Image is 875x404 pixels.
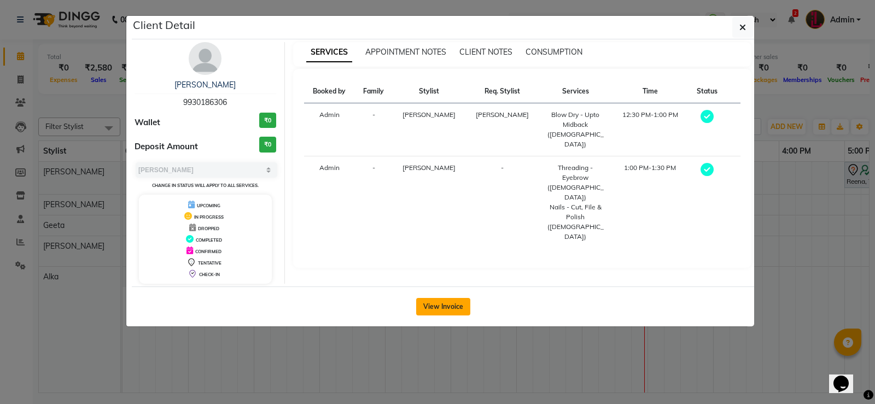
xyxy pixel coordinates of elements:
td: - [355,156,393,249]
td: Admin [304,103,355,156]
td: 1:00 PM-1:30 PM [612,156,689,249]
h3: ₹0 [259,137,276,153]
span: [PERSON_NAME] [402,110,456,119]
span: COMPLETED [196,237,222,243]
span: UPCOMING [197,203,220,208]
div: Blow Dry - Upto Midback ([DEMOGRAPHIC_DATA]) [546,110,605,149]
button: View Invoice [416,298,470,315]
span: CLIENT NOTES [459,47,512,57]
span: Wallet [135,116,160,129]
span: CONSUMPTION [526,47,582,57]
span: TENTATIVE [198,260,221,266]
span: 9930186306 [183,97,227,107]
th: Family [355,80,393,103]
th: Time [612,80,689,103]
img: avatar [189,42,221,75]
td: Admin [304,156,355,249]
h3: ₹0 [259,113,276,128]
td: 12:30 PM-1:00 PM [612,103,689,156]
iframe: chat widget [829,360,864,393]
span: SERVICES [306,43,352,62]
h5: Client Detail [133,17,195,33]
span: [PERSON_NAME] [402,163,456,172]
span: DROPPED [198,226,219,231]
td: - [466,156,539,249]
span: CHECK-IN [199,272,220,277]
th: Booked by [304,80,355,103]
th: Status [689,80,726,103]
span: Deposit Amount [135,140,198,153]
a: [PERSON_NAME] [174,80,236,90]
td: - [355,103,393,156]
span: APPOINTMENT NOTES [365,47,446,57]
th: Stylist [392,80,465,103]
th: Services [539,80,612,103]
div: Nails - Cut, File & Polish ([DEMOGRAPHIC_DATA]) [546,202,605,242]
small: Change in status will apply to all services. [152,183,259,188]
div: Threading - Eyebrow ([DEMOGRAPHIC_DATA]) [546,163,605,202]
th: Req. Stylist [466,80,539,103]
span: CONFIRMED [195,249,221,254]
span: IN PROGRESS [194,214,224,220]
span: [PERSON_NAME] [476,110,529,119]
